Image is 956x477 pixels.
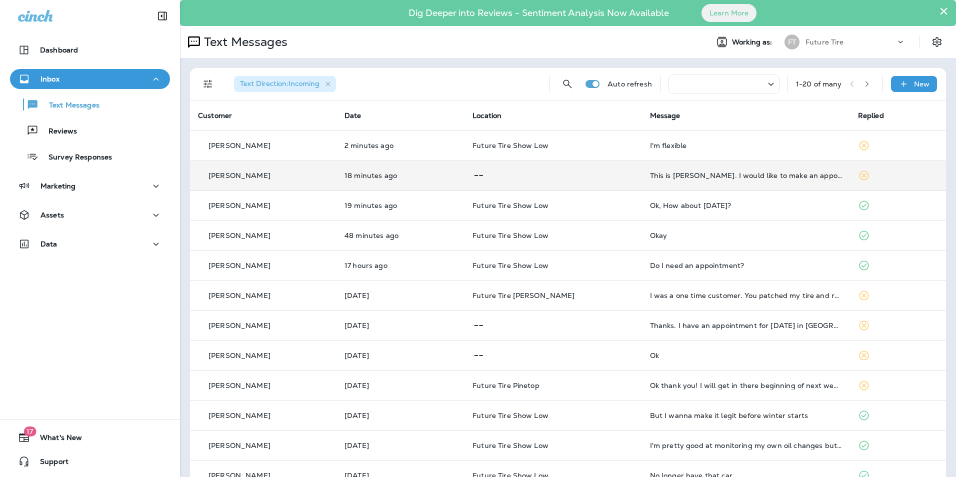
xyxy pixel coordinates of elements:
[344,411,456,419] p: Sep 26, 2025 01:03 PM
[650,381,842,389] div: Ok thank you! I will get in there beginning of next week! Thank you!
[344,381,456,389] p: Sep 26, 2025 06:52 PM
[30,433,82,445] span: What's New
[784,34,799,49] div: FT
[200,34,287,49] p: Text Messages
[472,201,548,210] span: Future Tire Show Low
[40,240,57,248] p: Data
[39,101,99,110] p: Text Messages
[38,153,112,162] p: Survey Responses
[472,441,548,450] span: Future Tire Show Low
[472,261,548,270] span: Future Tire Show Low
[148,6,176,26] button: Collapse Sidebar
[805,38,844,46] p: Future Tire
[472,381,539,390] span: Future Tire Pinetop
[10,176,170,196] button: Marketing
[928,33,946,51] button: Settings
[208,321,270,329] p: [PERSON_NAME]
[10,146,170,167] button: Survey Responses
[208,141,270,149] p: [PERSON_NAME]
[557,74,577,94] button: Search Messages
[650,441,842,449] div: I'm pretty good at monitoring my own oil changes but I don't mind the reminders, particularly if ...
[208,441,270,449] p: [PERSON_NAME]
[650,291,842,299] div: I was a one time customer. You patched my tire and reassured me the one patch would be fine only ...
[208,351,270,359] p: [PERSON_NAME]
[10,205,170,225] button: Assets
[650,201,842,209] div: Ok, How about October 20th?
[234,76,336,92] div: Text Direction:Incoming
[208,381,270,389] p: [PERSON_NAME]
[30,457,68,469] span: Support
[208,231,270,239] p: [PERSON_NAME]
[650,111,680,120] span: Message
[650,231,842,239] div: Okay
[344,321,456,329] p: Sep 27, 2025 02:24 PM
[939,3,948,19] button: Close
[732,38,774,46] span: Working as:
[472,141,548,150] span: Future Tire Show Low
[38,127,77,136] p: Reviews
[198,111,232,120] span: Customer
[796,80,842,88] div: 1 - 20 of many
[10,427,170,447] button: 17What's New
[10,120,170,141] button: Reviews
[650,141,842,149] div: I'm flexible
[40,182,75,190] p: Marketing
[344,201,456,209] p: Sep 29, 2025 08:24 AM
[344,441,456,449] p: Sep 26, 2025 12:37 PM
[10,451,170,471] button: Support
[472,111,501,120] span: Location
[23,426,36,436] span: 17
[379,11,698,14] p: Dig Deeper into Reviews - Sentiment Analysis Now Available
[650,171,842,179] div: This is Steve Bell. I would like to make an appointment for an oil change. Wednesday morning woul...
[208,201,270,209] p: [PERSON_NAME]
[607,80,652,88] p: Auto refresh
[10,69,170,89] button: Inbox
[10,234,170,254] button: Data
[701,4,756,22] button: Learn More
[198,74,218,94] button: Filters
[344,291,456,299] p: Sep 28, 2025 08:25 AM
[858,111,884,120] span: Replied
[40,211,64,219] p: Assets
[472,411,548,420] span: Future Tire Show Low
[208,261,270,269] p: [PERSON_NAME]
[344,141,456,149] p: Sep 29, 2025 08:41 AM
[914,80,929,88] p: New
[344,231,456,239] p: Sep 29, 2025 07:55 AM
[10,40,170,60] button: Dashboard
[40,46,78,54] p: Dashboard
[650,321,842,329] div: Thanks. I have an appointment for Tuesday in Pinetop.
[208,411,270,419] p: [PERSON_NAME]
[650,411,842,419] div: But I wanna make it legit before winter starts
[650,261,842,269] div: Do I need an appointment?
[344,351,456,359] p: Sep 27, 2025 08:46 AM
[208,291,270,299] p: [PERSON_NAME]
[240,79,319,88] span: Text Direction : Incoming
[208,171,270,179] p: [PERSON_NAME]
[10,94,170,115] button: Text Messages
[472,291,575,300] span: Future Tire [PERSON_NAME]
[344,261,456,269] p: Sep 28, 2025 02:56 PM
[650,351,842,359] div: Ok
[472,231,548,240] span: Future Tire Show Low
[344,111,361,120] span: Date
[344,171,456,179] p: Sep 29, 2025 08:25 AM
[40,75,59,83] p: Inbox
